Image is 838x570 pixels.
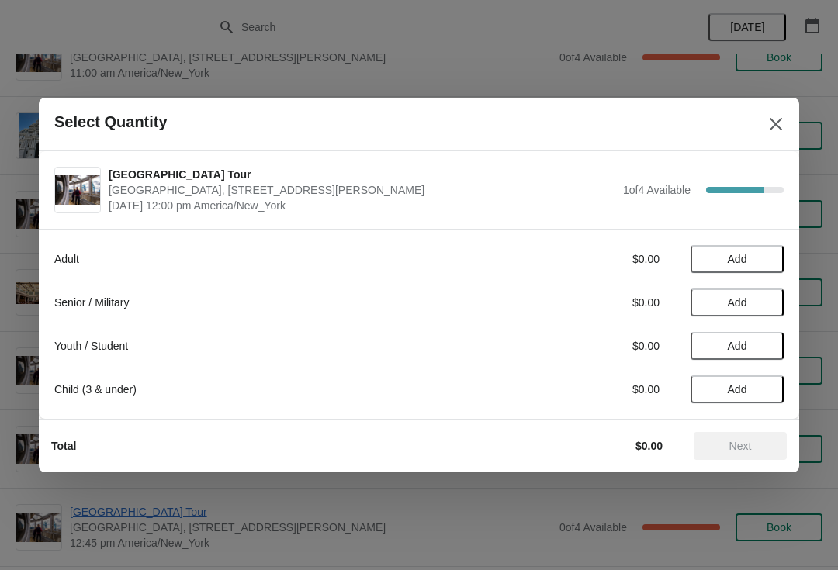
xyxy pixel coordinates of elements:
[635,440,663,452] strong: $0.00
[54,338,485,354] div: Youth / Student
[728,383,747,396] span: Add
[516,251,660,267] div: $0.00
[54,113,168,131] h2: Select Quantity
[516,382,660,397] div: $0.00
[109,198,615,213] span: [DATE] 12:00 pm America/New_York
[54,295,485,310] div: Senior / Military
[728,340,747,352] span: Add
[728,253,747,265] span: Add
[691,245,784,273] button: Add
[623,184,691,196] span: 1 of 4 Available
[51,440,76,452] strong: Total
[109,182,615,198] span: [GEOGRAPHIC_DATA], [STREET_ADDRESS][PERSON_NAME]
[728,296,747,309] span: Add
[691,332,784,360] button: Add
[691,288,784,316] button: Add
[54,251,485,267] div: Adult
[691,375,784,403] button: Add
[762,110,790,138] button: Close
[516,338,660,354] div: $0.00
[55,175,100,206] img: City Hall Tower Tour | City Hall Visitor Center, 1400 John F Kennedy Boulevard Suite 121, Philade...
[516,295,660,310] div: $0.00
[109,167,615,182] span: [GEOGRAPHIC_DATA] Tour
[54,382,485,397] div: Child (3 & under)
